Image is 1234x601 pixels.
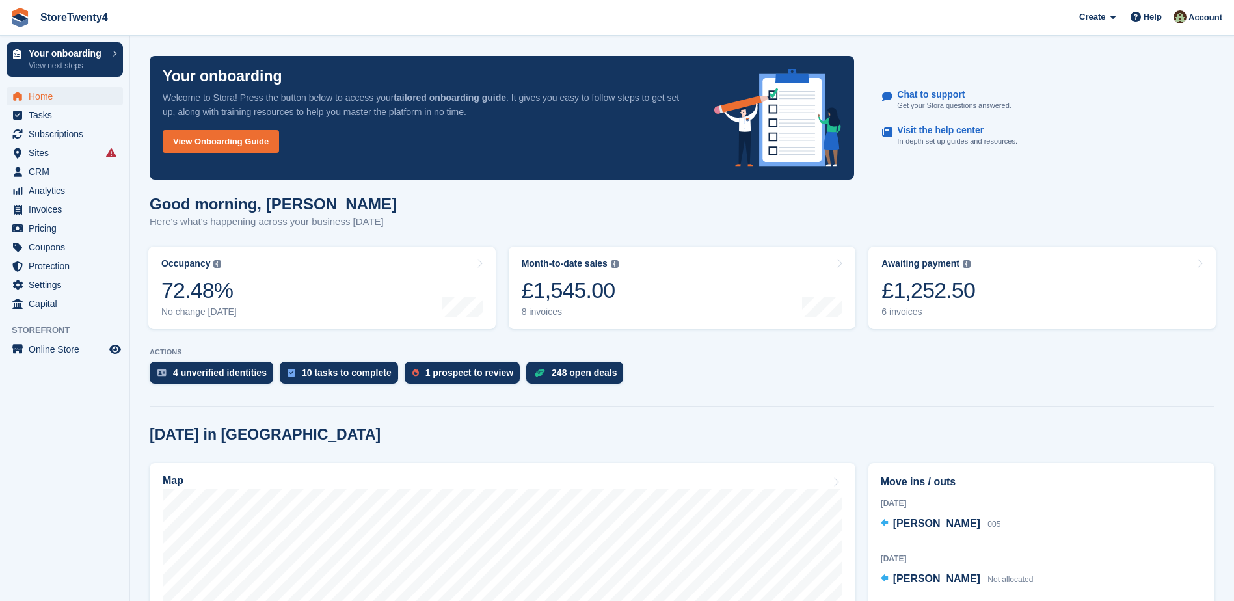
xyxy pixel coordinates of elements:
span: Analytics [29,181,107,200]
a: StoreTwenty4 [35,7,113,28]
span: Capital [29,295,107,313]
a: Your onboarding View next steps [7,42,123,77]
p: Visit the help center [897,125,1007,136]
span: CRM [29,163,107,181]
img: icon-info-grey-7440780725fd019a000dd9b08b2336e03edf1995a4989e88bcd33f0948082b44.svg [963,260,971,268]
i: Smart entry sync failures have occurred [106,148,116,158]
span: Tasks [29,106,107,124]
a: menu [7,106,123,124]
div: £1,252.50 [881,277,975,304]
a: 1 prospect to review [405,362,526,390]
a: menu [7,295,123,313]
div: [DATE] [881,498,1202,509]
div: Month-to-date sales [522,258,608,269]
img: icon-info-grey-7440780725fd019a000dd9b08b2336e03edf1995a4989e88bcd33f0948082b44.svg [611,260,619,268]
a: menu [7,125,123,143]
a: menu [7,163,123,181]
span: [PERSON_NAME] [893,573,980,584]
a: [PERSON_NAME] 005 [881,516,1001,533]
div: £1,545.00 [522,277,619,304]
span: Sites [29,144,107,162]
h2: Map [163,475,183,487]
span: Account [1188,11,1222,24]
a: menu [7,181,123,200]
div: Occupancy [161,258,210,269]
a: menu [7,87,123,105]
p: Chat to support [897,89,1000,100]
img: stora-icon-8386f47178a22dfd0bd8f6a31ec36ba5ce8667c1dd55bd0f319d3a0aa187defe.svg [10,8,30,27]
img: verify_identity-adf6edd0f0f0b5bbfe63781bf79b02c33cf7c696d77639b501bdc392416b5a36.svg [157,369,167,377]
span: Settings [29,276,107,294]
span: Pricing [29,219,107,237]
span: Help [1144,10,1162,23]
p: View next steps [29,60,106,72]
a: 248 open deals [526,362,630,390]
a: menu [7,238,123,256]
a: View Onboarding Guide [163,130,279,153]
div: 72.48% [161,277,237,304]
strong: tailored onboarding guide [394,92,506,103]
a: Awaiting payment £1,252.50 6 invoices [868,247,1216,329]
img: prospect-51fa495bee0391a8d652442698ab0144808aea92771e9ea1ae160a38d050c398.svg [412,369,419,377]
p: Get your Stora questions answered. [897,100,1011,111]
a: 10 tasks to complete [280,362,405,390]
img: onboarding-info-6c161a55d2c0e0a8cae90662b2fe09162a5109e8cc188191df67fb4f79e88e88.svg [714,69,842,167]
span: [PERSON_NAME] [893,518,980,529]
a: Preview store [107,341,123,357]
span: Online Store [29,340,107,358]
h2: Move ins / outs [881,474,1202,490]
div: 4 unverified identities [173,367,267,378]
span: Not allocated [987,575,1033,584]
span: Home [29,87,107,105]
img: icon-info-grey-7440780725fd019a000dd9b08b2336e03edf1995a4989e88bcd33f0948082b44.svg [213,260,221,268]
span: 005 [987,520,1000,529]
a: menu [7,340,123,358]
div: 8 invoices [522,306,619,317]
p: Your onboarding [29,49,106,58]
a: menu [7,144,123,162]
img: Lee Hanlon [1174,10,1187,23]
p: ACTIONS [150,348,1214,356]
a: Visit the help center In-depth set up guides and resources. [882,118,1202,154]
p: In-depth set up guides and resources. [897,136,1017,147]
a: [PERSON_NAME] Not allocated [881,571,1034,588]
div: Awaiting payment [881,258,959,269]
span: Create [1079,10,1105,23]
img: task-75834270c22a3079a89374b754ae025e5fb1db73e45f91037f5363f120a921f8.svg [288,369,295,377]
span: Invoices [29,200,107,219]
span: Subscriptions [29,125,107,143]
a: 4 unverified identities [150,362,280,390]
div: 6 invoices [881,306,975,317]
span: Coupons [29,238,107,256]
a: Month-to-date sales £1,545.00 8 invoices [509,247,856,329]
h2: [DATE] in [GEOGRAPHIC_DATA] [150,426,381,444]
a: menu [7,276,123,294]
p: Here's what's happening across your business [DATE] [150,215,397,230]
div: 1 prospect to review [425,367,513,378]
a: menu [7,257,123,275]
a: Chat to support Get your Stora questions answered. [882,83,1202,118]
span: Storefront [12,324,129,337]
p: Your onboarding [163,69,282,84]
a: menu [7,219,123,237]
img: deal-1b604bf984904fb50ccaf53a9ad4b4a5d6e5aea283cecdc64d6e3604feb123c2.svg [534,368,545,377]
div: [DATE] [881,553,1202,565]
a: menu [7,200,123,219]
div: 10 tasks to complete [302,367,392,378]
div: 248 open deals [552,367,617,378]
div: No change [DATE] [161,306,237,317]
a: Occupancy 72.48% No change [DATE] [148,247,496,329]
h1: Good morning, [PERSON_NAME] [150,195,397,213]
p: Welcome to Stora! Press the button below to access your . It gives you easy to follow steps to ge... [163,90,693,119]
span: Protection [29,257,107,275]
